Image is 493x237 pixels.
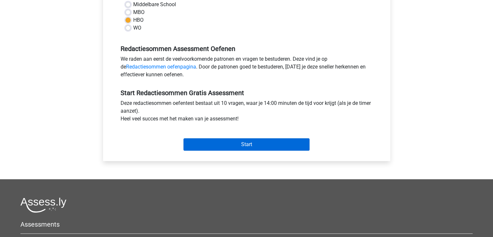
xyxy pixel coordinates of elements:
[116,99,378,125] div: Deze redactiesommen oefentest bestaat uit 10 vragen, waar je 14:00 minuten de tijd voor krijgt (a...
[121,89,373,97] h5: Start Redactiesommen Gratis Assessment
[133,8,145,16] label: MBO
[116,55,378,81] div: We raden aan eerst de veelvoorkomende patronen en vragen te bestuderen. Deze vind je op de . Door...
[20,220,473,228] h5: Assessments
[20,197,66,213] img: Assessly logo
[133,24,141,32] label: WO
[126,64,196,70] a: Redactiesommen oefenpagina
[121,45,373,53] h5: Redactiesommen Assessment Oefenen
[133,16,144,24] label: HBO
[183,138,310,151] input: Start
[133,1,176,8] label: Middelbare School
